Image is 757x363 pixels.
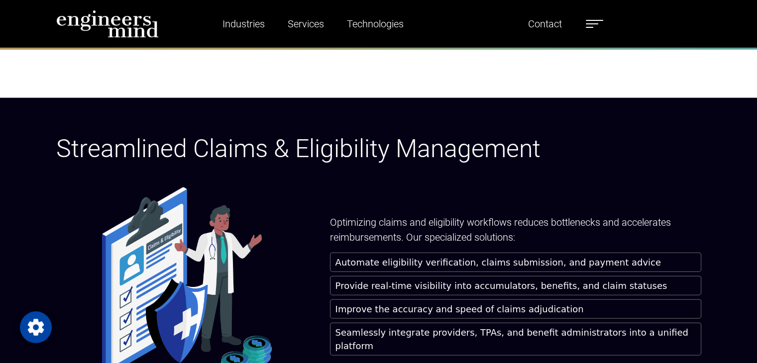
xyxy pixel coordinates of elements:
[330,323,701,356] li: Seamlessly integrate providers, TPAs, and benefit administrators into a unified platform
[56,134,541,163] span: Streamlined Claims & Eligibility Management
[330,215,701,245] p: Optimizing claims and eligibility workflows reduces bottlenecks and accelerates reimbursements. O...
[284,12,328,35] a: Services
[524,12,566,35] a: Contact
[343,12,408,35] a: Technologies
[218,12,269,35] a: Industries
[330,253,701,272] li: Automate eligibility verification, claims submission, and payment advice
[330,276,701,295] li: Provide real-time visibility into accumulators, benefits, and claim statuses
[330,299,701,319] li: Improve the accuracy and speed of claims adjudication
[56,10,159,38] img: logo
